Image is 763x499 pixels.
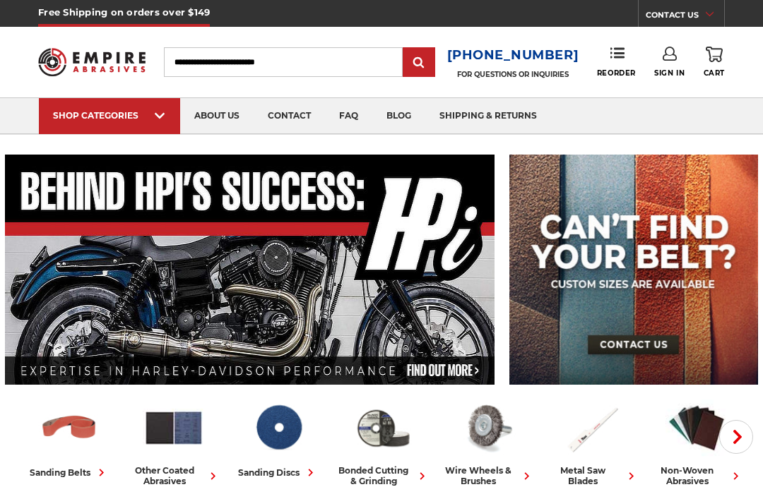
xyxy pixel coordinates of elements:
div: bonded cutting & grinding [336,465,430,486]
div: wire wheels & brushes [441,465,534,486]
a: shipping & returns [425,98,551,134]
div: sanding belts [30,465,109,480]
a: wire wheels & brushes [441,397,534,486]
a: metal saw blades [545,397,639,486]
span: Cart [704,68,725,78]
img: Sanding Discs [247,397,309,458]
a: faq [325,98,372,134]
a: contact [254,98,325,134]
img: Other Coated Abrasives [143,397,205,458]
a: [PHONE_NUMBER] [447,45,579,66]
a: sanding discs [232,397,325,480]
span: Reorder [597,68,636,78]
a: about us [180,98,254,134]
div: sanding discs [238,465,318,480]
img: Metal Saw Blades [561,397,623,458]
div: SHOP CATEGORIES [53,110,166,121]
a: blog [372,98,425,134]
div: metal saw blades [545,465,639,486]
div: non-woven abrasives [650,465,743,486]
a: other coated abrasives [127,397,220,486]
img: Wire Wheels & Brushes [456,397,519,458]
a: non-woven abrasives [650,397,743,486]
img: Sanding Belts [38,397,100,458]
img: Empire Abrasives [38,41,146,83]
img: promo banner for custom belts. [509,155,759,385]
img: Banner for an interview featuring Horsepower Inc who makes Harley performance upgrades featured o... [5,155,495,385]
p: FOR QUESTIONS OR INQUIRIES [447,70,579,79]
a: CONTACT US [646,7,724,27]
img: Bonded Cutting & Grinding [352,397,414,458]
img: Non-woven Abrasives [666,397,728,458]
a: Reorder [597,47,636,77]
button: Next [719,420,753,454]
a: Cart [704,47,725,78]
span: Sign In [654,68,685,78]
a: bonded cutting & grinding [336,397,430,486]
div: other coated abrasives [127,465,220,486]
a: sanding belts [23,397,116,480]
